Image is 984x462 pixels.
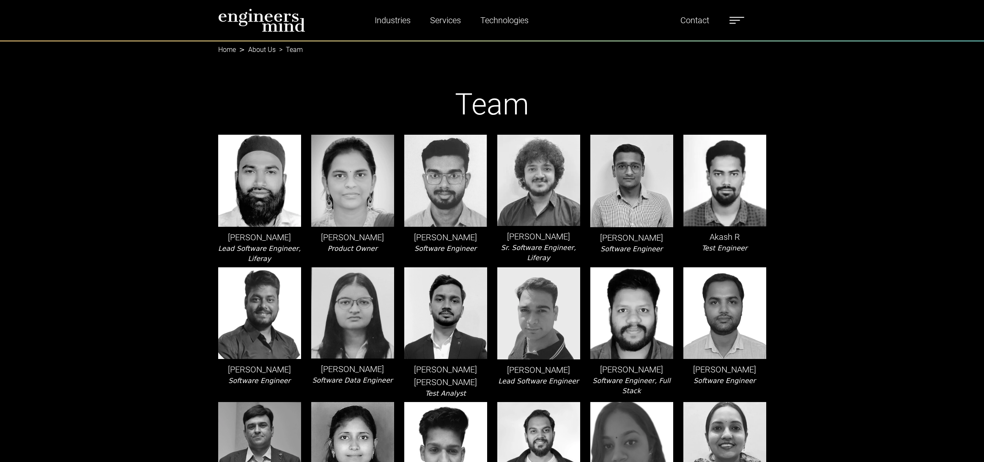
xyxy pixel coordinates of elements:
i: Software Engineer, Full Stack [592,377,670,395]
i: Lead Software Engineer [498,377,578,385]
i: Test Analyst [425,389,466,397]
img: leader-img [311,135,394,226]
p: [PERSON_NAME] [311,231,394,244]
img: logo [218,8,305,32]
li: Team [276,45,303,55]
img: leader-img [404,135,487,226]
img: leader-img [683,135,766,226]
i: Sr. Software Engineer, Liferay [501,244,576,262]
p: [PERSON_NAME] [218,231,301,244]
p: [PERSON_NAME] [PERSON_NAME] [404,363,487,389]
a: Contact [677,11,713,30]
i: Software Engineer [693,377,756,385]
a: Home [218,46,236,54]
p: [PERSON_NAME] [311,363,394,375]
p: [PERSON_NAME] [404,231,487,244]
i: Test Engineer [702,244,748,252]
i: Product Owner [327,245,377,253]
img: leader-img [497,267,580,359]
a: Technologies [477,11,532,30]
nav: breadcrumb [218,41,766,51]
i: Software Data Engineer [312,376,392,384]
a: Industries [371,11,414,30]
p: Akash R [683,231,766,243]
img: leader-img [683,267,766,359]
img: leader-img [311,267,394,359]
img: leader-img [590,135,673,227]
img: leader-img [218,267,301,359]
p: [PERSON_NAME] [497,230,580,243]
p: [PERSON_NAME] [683,363,766,376]
p: [PERSON_NAME] [497,364,580,376]
i: Software Engineer [600,245,663,253]
p: [PERSON_NAME] [218,363,301,376]
i: Software Engineer [414,245,477,253]
p: [PERSON_NAME] [590,363,673,376]
h1: Team [218,87,766,122]
img: leader-img [497,135,580,226]
a: About Us [248,46,276,54]
a: Services [427,11,464,30]
img: leader-img [590,267,673,359]
img: leader-img [218,135,301,226]
i: Software Engineer [228,377,291,385]
img: leader-img [404,267,487,359]
p: [PERSON_NAME] [590,231,673,244]
i: Lead Software Engineer, Liferay [218,245,301,263]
